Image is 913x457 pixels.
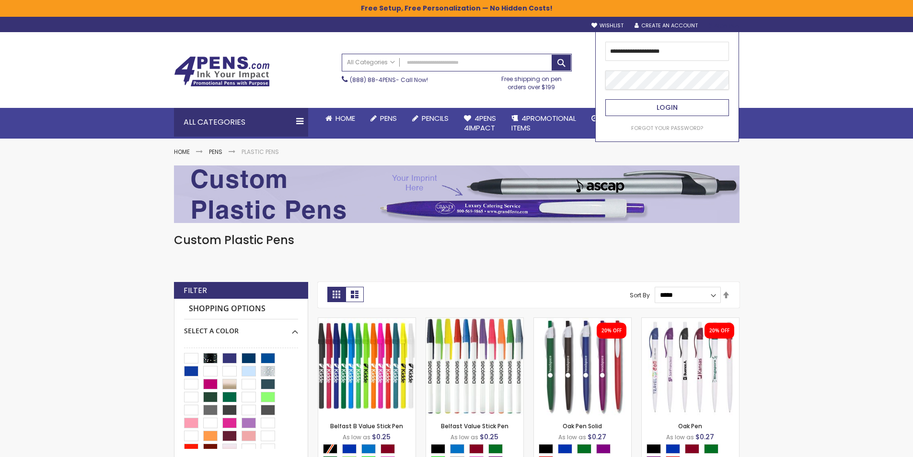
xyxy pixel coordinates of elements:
[184,299,298,319] strong: Shopping Options
[174,108,308,137] div: All Categories
[431,444,445,454] div: Black
[174,56,270,87] img: 4Pens Custom Pens and Promotional Products
[657,103,678,112] span: Login
[380,113,397,123] span: Pens
[327,287,346,302] strong: Grid
[342,54,400,70] a: All Categories
[330,422,403,430] a: Belfast B Value Stick Pen
[647,444,661,454] div: Black
[456,108,504,139] a: 4Pens4impact
[174,165,740,223] img: Plastic Pens
[335,113,355,123] span: Home
[534,317,631,326] a: Oak Pen Solid
[242,148,279,156] strong: Plastic Pens
[347,59,395,66] span: All Categories
[563,422,602,430] a: Oak Pen Solid
[184,285,207,296] strong: Filter
[695,432,714,442] span: $0.27
[577,444,591,454] div: Green
[666,444,680,454] div: Blue
[450,444,464,454] div: Blue Light
[174,233,740,248] h1: Custom Plastic Pens
[504,108,584,139] a: 4PROMOTIONALITEMS
[342,444,357,454] div: Blue
[318,108,363,129] a: Home
[318,318,416,415] img: Belfast B Value Stick Pen
[511,113,576,133] span: 4PROMOTIONAL ITEMS
[596,444,611,454] div: Purple
[685,444,699,454] div: Burgundy
[404,108,456,129] a: Pencils
[631,125,703,132] a: Forgot Your Password?
[534,318,631,415] img: Oak Pen Solid
[441,422,509,430] a: Belfast Value Stick Pen
[709,328,729,334] div: 20% OFF
[361,444,376,454] div: Blue Light
[666,433,694,441] span: As low as
[631,124,703,132] span: Forgot Your Password?
[605,99,729,116] button: Login
[422,113,449,123] span: Pencils
[558,433,586,441] span: As low as
[318,317,416,326] a: Belfast B Value Stick Pen
[588,432,606,442] span: $0.27
[426,318,523,415] img: Belfast Value Stick Pen
[488,444,503,454] div: Green
[480,432,498,442] span: $0.25
[363,108,404,129] a: Pens
[707,23,739,30] div: Sign In
[601,328,622,334] div: 20% OFF
[350,76,396,84] a: (888) 88-4PENS
[350,76,428,84] span: - Call Now!
[630,291,650,299] label: Sort By
[539,444,553,454] div: Black
[343,433,370,441] span: As low as
[464,113,496,133] span: 4Pens 4impact
[426,317,523,326] a: Belfast Value Stick Pen
[642,318,739,415] img: Oak Pen
[381,444,395,454] div: Burgundy
[451,433,478,441] span: As low as
[184,319,298,336] div: Select A Color
[635,22,698,29] a: Create an Account
[678,422,702,430] a: Oak Pen
[591,22,624,29] a: Wishlist
[372,432,391,442] span: $0.25
[704,444,718,454] div: Green
[491,71,572,91] div: Free shipping on pen orders over $199
[209,148,222,156] a: Pens
[584,108,627,129] a: Rush
[469,444,484,454] div: Burgundy
[558,444,572,454] div: Blue
[642,317,739,326] a: Oak Pen
[174,148,190,156] a: Home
